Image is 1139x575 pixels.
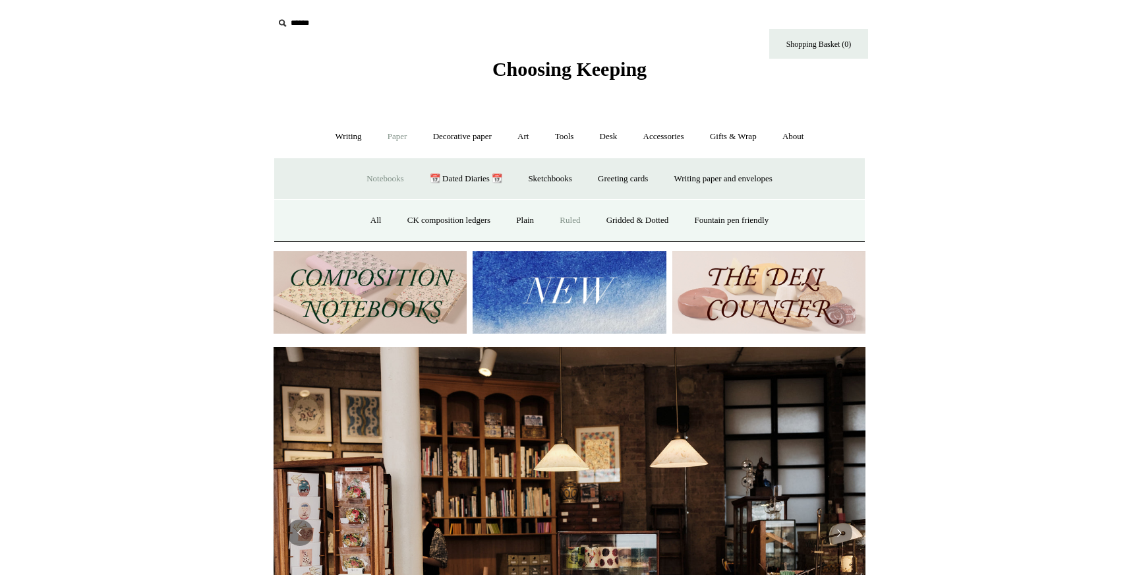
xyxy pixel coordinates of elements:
[395,203,502,238] a: CK composition ledgers
[826,520,852,546] button: Next
[287,520,313,546] button: Previous
[769,29,868,59] a: Shopping Basket (0)
[698,119,769,154] a: Gifts & Wrap
[504,203,546,238] a: Plain
[473,251,666,334] img: New.jpg__PID:f73bdf93-380a-4a35-bcfe-7823039498e1
[492,58,647,80] span: Choosing Keeping
[506,119,540,154] a: Art
[421,119,504,154] a: Decorative paper
[355,162,415,197] a: Notebooks
[586,162,660,197] a: Greeting cards
[543,119,586,154] a: Tools
[324,119,374,154] a: Writing
[376,119,419,154] a: Paper
[418,162,514,197] a: 📆 Dated Diaries 📆
[672,251,865,334] img: The Deli Counter
[492,69,647,78] a: Choosing Keeping
[771,119,816,154] a: About
[359,203,394,238] a: All
[595,203,681,238] a: Gridded & Dotted
[683,203,781,238] a: Fountain pen friendly
[548,203,592,238] a: Ruled
[662,162,784,197] a: Writing paper and envelopes
[631,119,696,154] a: Accessories
[516,162,583,197] a: Sketchbooks
[588,119,629,154] a: Desk
[274,251,467,334] img: 202302 Composition ledgers.jpg__PID:69722ee6-fa44-49dd-a067-31375e5d54ec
